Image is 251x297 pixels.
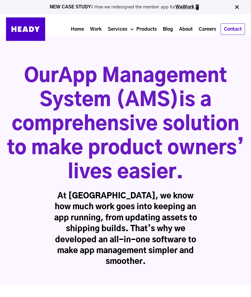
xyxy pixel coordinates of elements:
[51,23,245,35] div: Navigation Menu
[6,17,45,41] img: Heady_Logo_Web-01 (1)
[50,5,94,9] strong: NEW CASE STUDY:
[234,4,240,10] img: Close Bar
[53,191,198,267] h3: At [GEOGRAPHIC_DATA], we know how much work goes into keeping an app running, from updating asset...
[3,4,248,10] p: How we redesigned the member app for
[68,24,87,35] a: Home
[40,67,227,110] span: App Management System (AMS)
[87,24,105,35] a: Work
[160,24,176,35] a: Blog
[194,4,200,10] img: app emoji
[196,24,219,35] a: Careers
[105,24,130,35] a: Services
[6,64,245,185] h1: Our is a comprehensive solution to make product owners’ lives easier.
[176,24,196,35] a: About
[175,5,194,9] a: WeWork
[221,24,245,35] a: Contact
[133,24,160,35] a: Products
